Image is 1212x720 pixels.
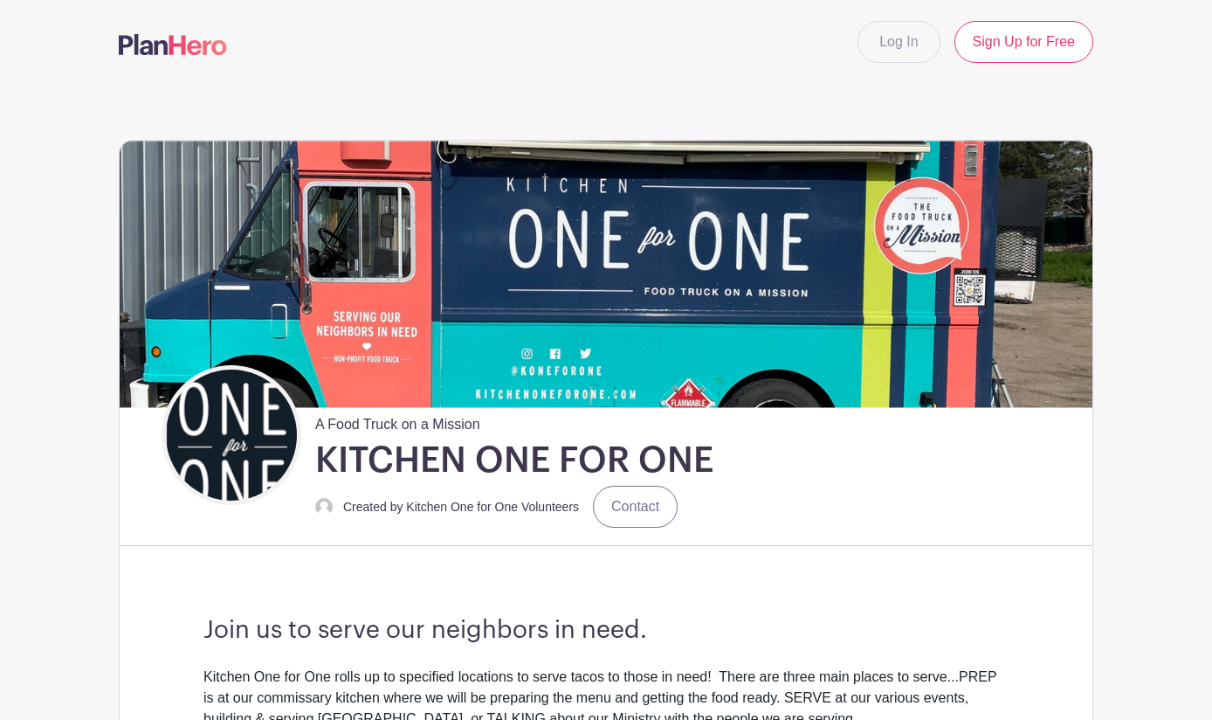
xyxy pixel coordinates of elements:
small: Created by Kitchen One for One Volunteers [343,500,579,514]
img: IMG_9124.jpeg [120,141,1092,407]
a: Sign Up for Free [954,21,1093,63]
span: A Food Truck on a Mission [315,407,480,435]
a: Log In [857,21,940,63]
img: logo-507f7623f17ff9eddc593b1ce0a138ce2505c220e1c5a4e2b4648c50719b7d32.svg [119,34,227,55]
h1: KITCHEN ONE FOR ONE [315,439,713,482]
h3: Join us to serve our neighbors in need. [203,616,1009,646]
img: default-ce2991bfa6775e67f084385cd625a349d9dcbb7a52a09fb2fda1e96e2d18dcdb.png [315,498,333,516]
img: Black%20Verticle%20KO4O%202.png [166,370,297,501]
a: Contact [593,486,678,528]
